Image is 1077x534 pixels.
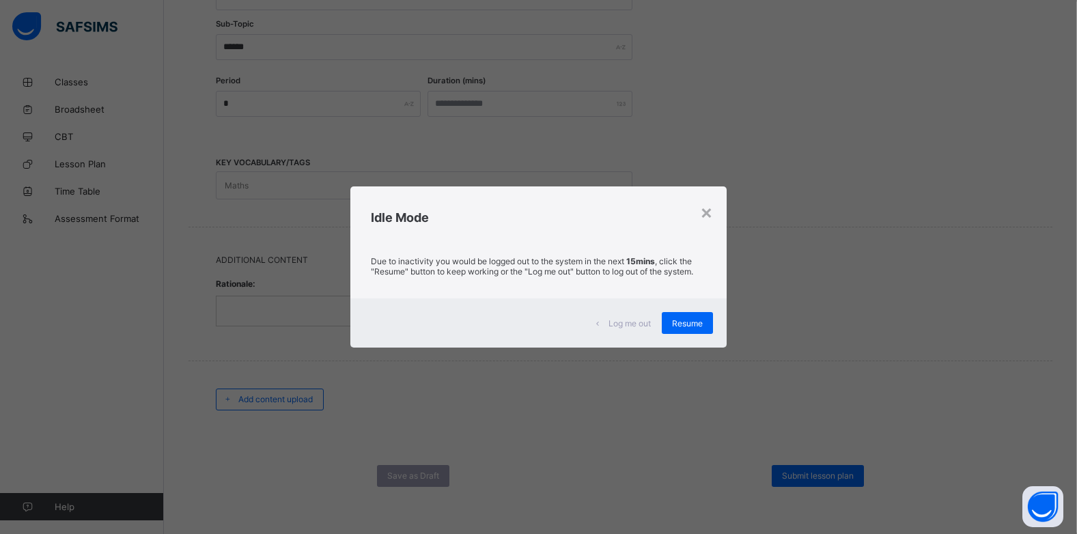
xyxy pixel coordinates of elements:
[1022,486,1063,527] button: Open asap
[371,256,707,277] p: Due to inactivity you would be logged out to the system in the next , click the "Resume" button t...
[672,318,703,328] span: Resume
[371,210,707,225] h2: Idle Mode
[626,256,655,266] strong: 15mins
[609,318,651,328] span: Log me out
[700,200,713,223] div: ×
